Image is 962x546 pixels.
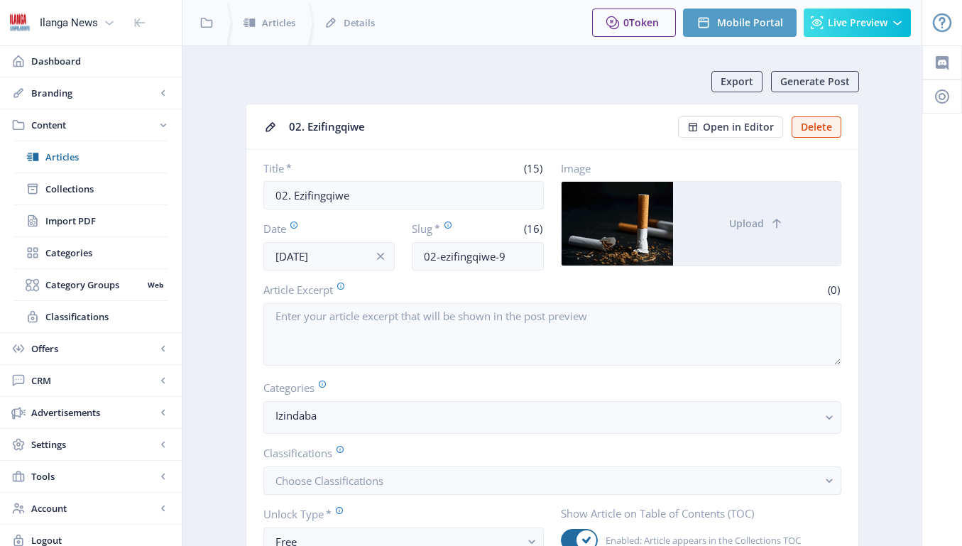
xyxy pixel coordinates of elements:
[289,116,669,138] div: 02. Ezifingqiwe
[263,445,830,461] label: Classifications
[263,380,830,395] label: Categories
[31,437,156,452] span: Settings
[522,161,544,175] span: (15)
[263,161,398,175] label: Title
[826,283,841,297] span: (0)
[31,469,156,484] span: Tools
[31,54,170,68] span: Dashboard
[275,474,383,488] span: Choose Classifications
[263,401,841,434] button: Izindaba
[561,161,830,175] label: Image
[9,11,31,34] img: 6e32966d-d278-493e-af78-9af65f0c2223.png
[721,76,753,87] span: Export
[14,301,168,332] a: Classifications
[40,7,98,38] div: Ilanga News
[14,269,168,300] a: Category GroupsWeb
[792,116,841,138] button: Delete
[828,17,887,28] span: Live Preview
[31,342,156,356] span: Offers
[522,222,544,236] span: (16)
[592,9,676,37] button: 0Token
[629,16,659,29] span: Token
[31,118,156,132] span: Content
[344,16,375,30] span: Details
[14,173,168,204] a: Collections
[771,71,859,92] button: Generate Post
[366,242,395,271] button: info
[45,310,168,324] span: Classifications
[31,405,156,420] span: Advertisements
[263,221,384,236] label: Date
[45,246,168,260] span: Categories
[45,214,168,228] span: Import PDF
[717,17,783,28] span: Mobile Portal
[262,16,295,30] span: Articles
[14,237,168,268] a: Categories
[412,221,472,236] label: Slug
[31,501,156,515] span: Account
[14,141,168,173] a: Articles
[678,116,783,138] button: Open in Editor
[45,150,168,164] span: Articles
[673,182,841,266] button: Upload
[263,181,544,209] input: Type Article Title ...
[780,76,850,87] span: Generate Post
[804,9,911,37] button: Live Preview
[373,249,388,263] nb-icon: info
[703,121,774,133] span: Open in Editor
[275,407,818,424] nb-select-label: Izindaba
[14,205,168,236] a: Import PDF
[143,278,168,292] nb-badge: Web
[683,9,797,37] button: Mobile Portal
[263,242,395,271] input: Publishing Date
[711,71,763,92] button: Export
[412,242,544,271] input: this-is-how-a-slug-looks-like
[31,86,156,100] span: Branding
[729,218,764,229] span: Upload
[45,278,143,292] span: Category Groups
[31,373,156,388] span: CRM
[263,282,547,297] label: Article Excerpt
[45,182,168,196] span: Collections
[263,466,841,495] button: Choose Classifications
